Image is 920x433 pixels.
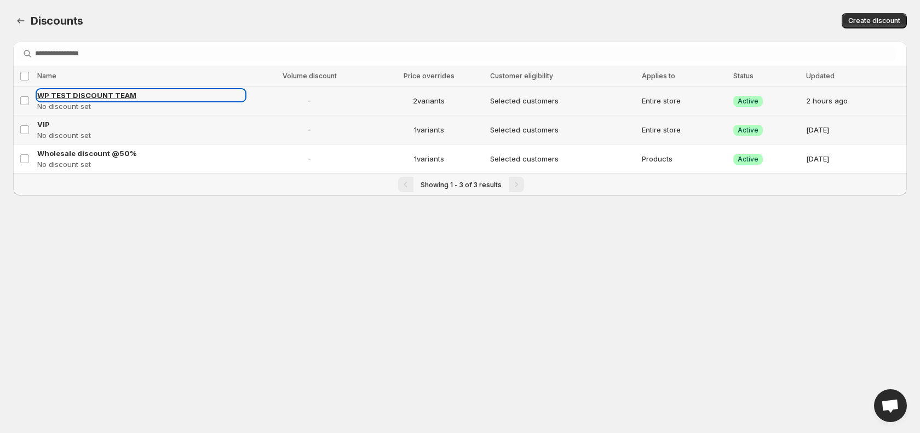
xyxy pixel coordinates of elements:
span: - [251,95,367,106]
td: 2 hours ago [803,86,907,116]
span: 1 variants [374,124,484,135]
span: WP TEST DISCOUNT TEAM [37,91,136,100]
a: VIP [37,119,245,130]
button: Create discount [842,13,907,28]
span: Discounts [31,14,83,27]
p: No discount set [37,159,245,170]
td: [DATE] [803,145,907,174]
button: Back to dashboard [13,13,28,28]
p: No discount set [37,130,245,141]
td: Selected customers [487,145,638,174]
span: Create discount [848,16,900,25]
td: Products [639,145,730,174]
td: [DATE] [803,116,907,145]
td: Selected customers [487,86,638,116]
span: Wholesale discount @50% [37,149,137,158]
a: WP TEST DISCOUNT TEAM [37,90,245,101]
span: - [251,153,367,164]
span: - [251,124,367,135]
span: Updated [806,72,835,80]
span: Price overrides [404,72,455,80]
span: Volume discount [283,72,337,80]
span: Active [738,97,758,106]
span: Active [738,155,758,164]
td: Selected customers [487,116,638,145]
span: Name [37,72,56,80]
span: Customer eligibility [490,72,553,80]
span: Active [738,126,758,135]
span: Showing 1 - 3 of 3 results [421,181,502,189]
span: Status [733,72,754,80]
a: Open chat [874,389,907,422]
td: Entire store [639,86,730,116]
td: Entire store [639,116,730,145]
nav: Pagination [13,173,907,195]
span: Applies to [642,72,675,80]
p: No discount set [37,101,245,112]
span: 1 variants [374,153,484,164]
a: Wholesale discount @50% [37,148,245,159]
span: VIP [37,120,50,129]
span: 2 variants [374,95,484,106]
